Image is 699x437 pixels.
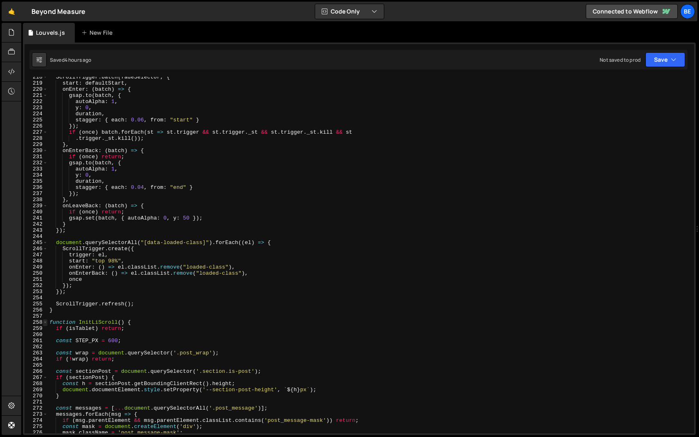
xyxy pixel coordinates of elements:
[25,319,48,325] div: 258
[25,307,48,313] div: 256
[25,160,48,166] div: 232
[25,313,48,319] div: 257
[25,148,48,154] div: 230
[25,252,48,258] div: 247
[25,154,48,160] div: 231
[25,240,48,246] div: 245
[25,356,48,362] div: 264
[680,4,695,19] a: Be
[25,405,48,411] div: 272
[25,105,48,111] div: 223
[25,246,48,252] div: 246
[25,381,48,387] div: 268
[25,295,48,301] div: 254
[25,344,48,350] div: 262
[315,4,384,19] button: Code Only
[25,387,48,393] div: 269
[25,135,48,141] div: 228
[25,166,48,172] div: 233
[25,190,48,197] div: 237
[25,233,48,240] div: 244
[25,368,48,374] div: 266
[645,52,685,67] button: Save
[25,424,48,430] div: 275
[25,350,48,356] div: 263
[25,417,48,424] div: 274
[25,289,48,295] div: 253
[25,129,48,135] div: 227
[25,393,48,399] div: 270
[25,282,48,289] div: 252
[25,172,48,178] div: 234
[25,430,48,436] div: 276
[25,99,48,105] div: 222
[25,270,48,276] div: 250
[81,29,116,37] div: New File
[25,227,48,233] div: 243
[25,117,48,123] div: 225
[25,184,48,190] div: 236
[25,178,48,184] div: 235
[25,374,48,381] div: 267
[2,2,22,21] a: 🤙
[25,276,48,282] div: 251
[25,221,48,227] div: 242
[25,338,48,344] div: 261
[600,56,641,63] div: Not saved to prod
[25,141,48,148] div: 229
[25,258,48,264] div: 248
[25,111,48,117] div: 224
[50,56,92,63] div: Saved
[25,325,48,332] div: 259
[25,411,48,417] div: 273
[25,399,48,405] div: 271
[25,86,48,92] div: 220
[25,332,48,338] div: 260
[25,197,48,203] div: 238
[36,29,65,37] div: Louvels.js
[25,215,48,221] div: 241
[25,362,48,368] div: 265
[65,56,92,63] div: 4 hours ago
[25,301,48,307] div: 255
[586,4,678,19] a: Connected to Webflow
[31,7,85,16] div: Beyond Measure
[25,203,48,209] div: 239
[25,264,48,270] div: 249
[25,92,48,99] div: 221
[25,123,48,129] div: 226
[25,74,48,80] div: 218
[25,209,48,215] div: 240
[25,80,48,86] div: 219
